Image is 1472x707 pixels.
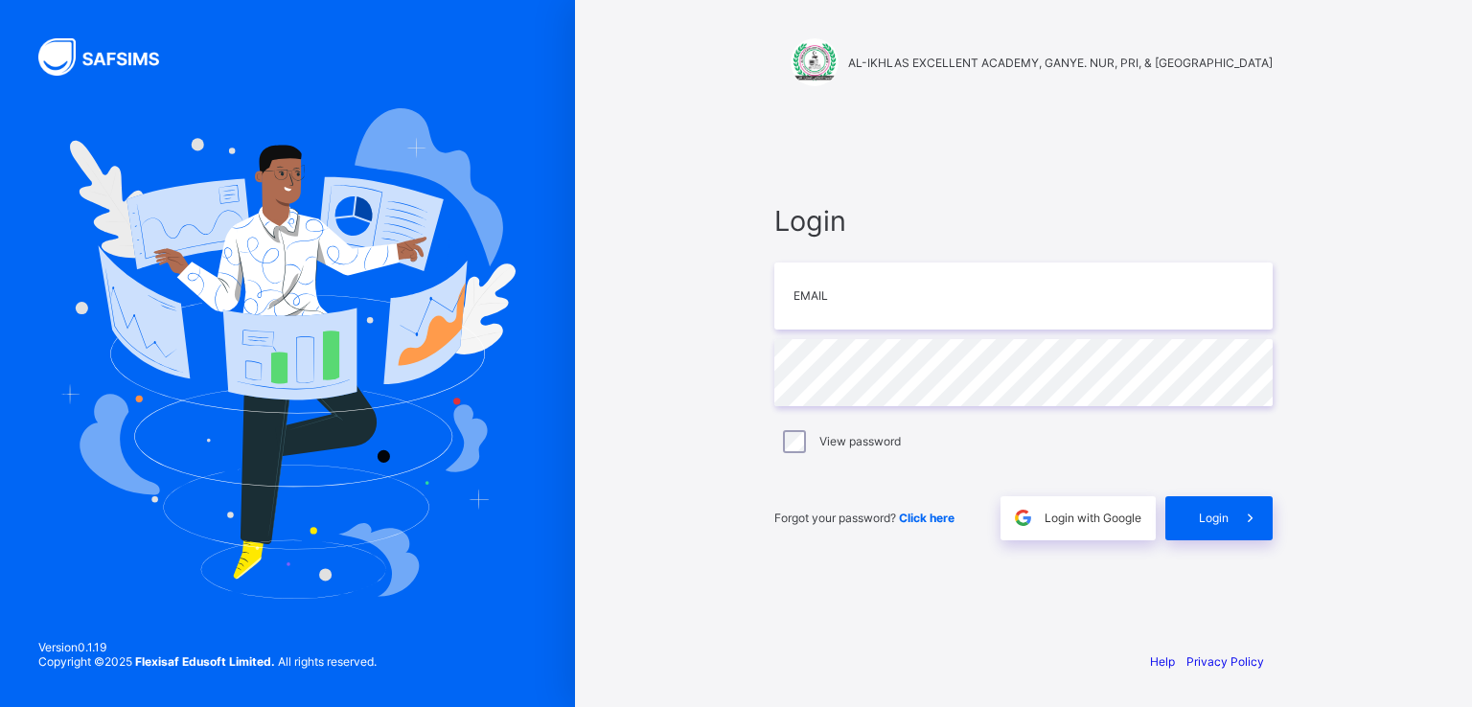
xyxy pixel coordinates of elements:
span: Login with Google [1045,511,1141,525]
span: Forgot your password? [774,511,954,525]
span: Login [1199,511,1229,525]
a: Click here [899,511,954,525]
a: Help [1150,654,1175,669]
span: Login [774,204,1273,238]
span: Copyright © 2025 All rights reserved. [38,654,377,669]
img: SAFSIMS Logo [38,38,182,76]
span: AL-IKHLAS EXCELLENT ACADEMY, GANYE. NUR, PRI, & [GEOGRAPHIC_DATA] [848,56,1273,70]
img: Hero Image [59,108,516,599]
strong: Flexisaf Edusoft Limited. [135,654,275,669]
span: Version 0.1.19 [38,640,377,654]
label: View password [819,434,901,448]
img: google.396cfc9801f0270233282035f929180a.svg [1012,507,1034,529]
a: Privacy Policy [1186,654,1264,669]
